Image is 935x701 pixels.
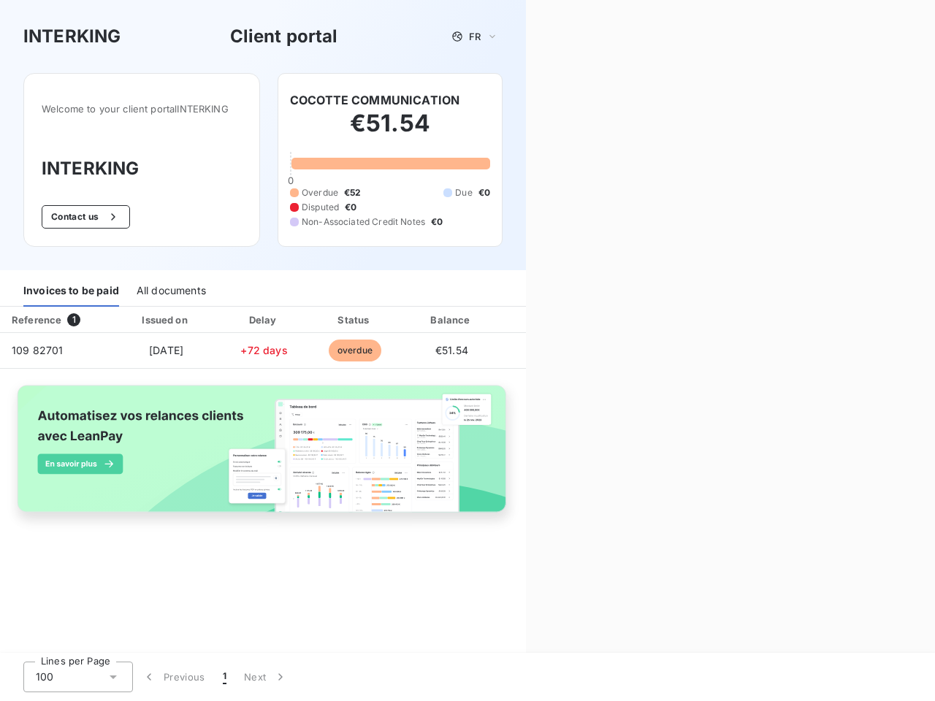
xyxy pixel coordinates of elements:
span: [DATE] [149,344,183,356]
span: €51.54 [435,344,468,356]
span: Non-Associated Credit Notes [302,215,425,229]
button: Previous [133,662,214,692]
div: PDF [505,313,579,327]
div: Issued on [115,313,216,327]
button: 1 [214,662,235,692]
h3: Client portal [230,23,338,50]
span: 0 [288,175,294,186]
span: €52 [344,186,361,199]
button: Contact us [42,205,130,229]
div: Status [311,313,398,327]
h6: COCOTTE COMMUNICATION [290,91,459,109]
button: Next [235,662,297,692]
div: Invoices to be paid [23,276,119,307]
span: €0 [431,215,443,229]
span: €0 [345,201,356,214]
span: 109 82701 [12,344,63,356]
span: FR [469,31,481,42]
span: +72 days [240,344,287,356]
h2: €51.54 [290,109,490,153]
span: 1 [67,313,80,326]
span: overdue [329,340,381,361]
div: Delay [223,313,306,327]
span: Overdue [302,186,338,199]
h3: INTERKING [23,23,121,50]
div: Reference [12,314,61,326]
div: All documents [137,276,206,307]
span: 1 [223,670,226,684]
div: Balance [404,313,499,327]
img: banner [6,378,520,534]
h3: INTERKING [42,156,242,182]
span: Due [455,186,472,199]
span: €0 [478,186,490,199]
span: 100 [36,670,53,684]
span: Disputed [302,201,339,214]
span: Welcome to your client portal INTERKING [42,103,242,115]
